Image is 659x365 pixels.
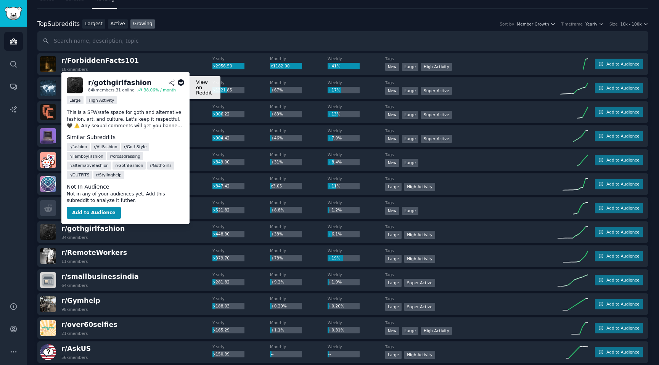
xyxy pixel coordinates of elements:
span: r/ GothStyle [124,144,147,149]
div: Large [402,111,419,119]
span: r/ fashion [69,144,87,149]
img: GummySearch logo [5,7,22,20]
span: r/ gothgirlfashion [61,225,125,232]
div: Super Active [421,135,452,143]
dt: Monthly [270,248,328,253]
dt: Monthly [270,272,328,277]
dt: Yearly [212,152,270,157]
span: -- [328,352,331,356]
dt: Tags [385,344,558,349]
span: x165.29 [213,328,230,332]
span: Add to Audience [606,133,639,139]
dt: Monthly [270,320,328,325]
span: Add to Audience [606,157,639,163]
dt: Monthly [270,224,328,229]
span: +83% [271,112,283,116]
dt: Yearly [212,176,270,181]
span: Add to Audience [606,85,639,91]
dt: Yearly [212,248,270,253]
a: Active [108,19,128,29]
div: Large [385,279,402,287]
span: 10k - 100k [620,21,641,27]
img: gothgirlfashion [40,224,56,240]
dt: Tags [385,128,558,133]
dt: Weekly [328,128,385,133]
div: Large [385,231,402,239]
dt: Weekly [328,224,385,229]
div: New [385,87,399,95]
span: r/ alternativefashion [69,163,109,168]
div: High Activity [404,255,435,263]
dt: Yearly [212,80,270,85]
span: Add to Audience [606,253,639,259]
dt: Monthly [270,56,328,61]
span: +1.1% [271,328,284,332]
dt: Weekly [328,320,385,325]
div: 84k members [61,235,88,240]
div: 56k members [61,355,88,360]
div: r/ gothgirlfashion [88,78,151,88]
p: This is a SFW/safe space for goth and alternative fashion, art, and culture. Let's keep it respec... [67,109,184,130]
dt: Tags [385,248,558,253]
img: over60selfies [40,320,56,336]
span: r/ OUTFITS [69,172,89,178]
div: 18k members [61,67,88,72]
dd: Not in any of your audiences yet. Add this subreddit to analyze it futher. [67,191,184,204]
dt: Weekly [328,176,385,181]
div: Large [402,135,419,143]
span: Add to Audience [606,109,639,115]
div: 11k members [61,259,88,264]
span: x1321.85 [213,88,232,92]
span: +67% [271,88,283,92]
div: 38.06 % / month [144,87,176,93]
span: Add to Audience [606,205,639,211]
dt: Tags [385,80,558,85]
div: High Activity [421,327,452,335]
button: Add to Audience [595,323,643,333]
span: x448.30 [213,232,230,236]
dt: Not In Audience [67,183,184,191]
button: Add to Audience [595,347,643,357]
div: 21k members [61,331,88,336]
button: Add to Audience [595,251,643,261]
span: +6.1% [328,232,342,236]
img: ClaudeCode [40,104,56,120]
button: Add to Audience [595,131,643,141]
button: Add to Audience [595,179,643,189]
span: +78% [271,256,283,260]
dt: Weekly [328,56,385,61]
div: Super Active [421,87,452,95]
button: Add to Audience [595,275,643,285]
div: Large [67,96,84,104]
dt: Tags [385,152,558,157]
a: Growing [130,19,155,29]
dt: Tags [385,224,558,229]
dt: Yearly [212,104,270,109]
div: Super Active [404,279,435,287]
div: High Activity [404,183,435,191]
dt: Yearly [212,200,270,205]
dt: Tags [385,104,558,109]
div: Sort by [500,21,514,27]
span: Add to Audience [606,277,639,283]
span: r/ RemoteWorkers [61,249,127,256]
img: ForbiddenFacts101 [40,56,56,72]
div: Super Active [421,111,452,119]
button: Add to Audience [595,227,643,237]
dt: Yearly [212,296,270,301]
div: 64k members [61,283,88,288]
button: Add to Audience [595,299,643,309]
img: World_Now [40,80,56,96]
span: +7.0% [328,136,342,140]
div: Size [609,21,618,27]
dt: Weekly [328,296,385,301]
span: x150.39 [213,352,230,356]
img: gothgirlfashion [67,77,83,93]
div: Super Active [404,303,435,311]
button: Add to Audience [595,107,643,117]
dt: Yearly [212,320,270,325]
img: Gymhelp [40,296,56,312]
dt: Yearly [212,272,270,277]
span: x521.82 [213,208,230,212]
div: New [385,63,399,71]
